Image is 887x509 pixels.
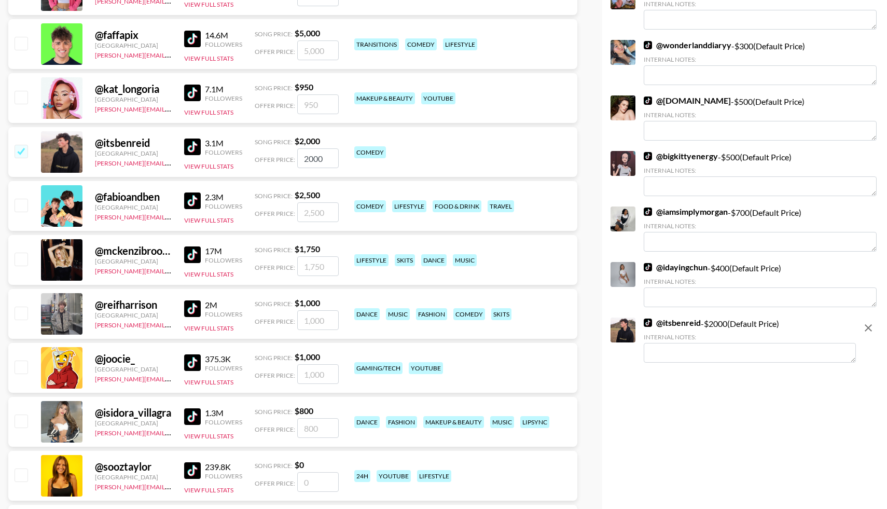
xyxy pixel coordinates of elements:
span: Song Price: [255,84,293,92]
div: Internal Notes: [644,222,877,230]
button: View Full Stats [184,324,233,332]
div: 2.3M [205,192,242,202]
span: Offer Price: [255,479,295,487]
div: fashion [416,308,447,320]
button: View Full Stats [184,1,233,8]
div: Followers [205,40,242,48]
div: Internal Notes: [644,56,877,63]
input: 0 [297,472,339,492]
input: 2,500 [297,202,339,222]
span: Song Price: [255,192,293,200]
img: TikTok [184,192,201,209]
strong: $ 1,750 [295,244,320,254]
div: youtube [377,470,411,482]
div: - $ 700 (Default Price) [644,207,877,252]
div: lifestyle [392,200,426,212]
strong: $ 1,000 [295,298,320,308]
div: 17M [205,246,242,256]
a: @[DOMAIN_NAME] [644,95,731,106]
span: Song Price: [255,30,293,38]
strong: $ 0 [295,460,304,470]
div: @ fabioandben [95,190,172,203]
button: View Full Stats [184,432,233,440]
input: 2,000 [297,148,339,168]
a: @iamsimplymorgan [644,207,728,217]
div: - $ 300 (Default Price) [644,40,877,85]
button: View Full Stats [184,216,233,224]
a: [PERSON_NAME][EMAIL_ADDRESS][DOMAIN_NAME] [95,103,248,113]
button: View Full Stats [184,54,233,62]
span: Song Price: [255,300,293,308]
div: 375.3K [205,354,242,364]
div: @ itsbenreid [95,136,172,149]
div: [GEOGRAPHIC_DATA] [95,473,172,481]
button: remove [858,318,879,338]
div: [GEOGRAPHIC_DATA] [95,419,172,427]
div: Followers [205,148,242,156]
div: youtube [409,362,443,374]
div: 14.6M [205,30,242,40]
div: [GEOGRAPHIC_DATA] [95,257,172,265]
img: TikTok [184,139,201,155]
input: 1,750 [297,256,339,276]
img: TikTok [644,97,652,105]
input: 800 [297,418,339,438]
span: Offer Price: [255,48,295,56]
div: @ sooztaylor [95,460,172,473]
div: music [490,416,514,428]
strong: $ 1,000 [295,352,320,362]
div: lifestyle [417,470,451,482]
div: music [453,254,477,266]
div: - $ 500 (Default Price) [644,151,877,196]
div: Followers [205,256,242,264]
div: 2M [205,300,242,310]
span: Offer Price: [255,102,295,109]
div: Followers [205,202,242,210]
div: @ reifharrison [95,298,172,311]
div: [GEOGRAPHIC_DATA] [95,95,172,103]
strong: $ 2,500 [295,190,320,200]
img: TikTok [184,85,201,101]
div: comedy [453,308,485,320]
img: TikTok [184,31,201,47]
div: @ kat_longoria [95,82,172,95]
button: View Full Stats [184,270,233,278]
span: Song Price: [255,138,293,146]
span: Offer Price: [255,425,295,433]
div: skits [395,254,415,266]
a: @wonderlanddiaryy [644,40,731,50]
a: [PERSON_NAME][EMAIL_ADDRESS][DOMAIN_NAME] [95,157,248,167]
div: lifestyle [443,38,477,50]
button: View Full Stats [184,162,233,170]
img: TikTok [644,41,652,49]
div: Followers [205,472,242,480]
div: Internal Notes: [644,278,877,285]
div: [GEOGRAPHIC_DATA] [95,149,172,157]
div: @ mckenzibrooke [95,244,172,257]
strong: $ 800 [295,406,313,416]
strong: $ 950 [295,82,313,92]
div: Followers [205,364,242,372]
div: lipsync [520,416,549,428]
div: @ joocie_ [95,352,172,365]
div: dance [421,254,447,266]
button: View Full Stats [184,486,233,494]
div: 239.8K [205,462,242,472]
img: TikTok [644,319,652,327]
div: fashion [386,416,417,428]
div: 24h [354,470,370,482]
span: Song Price: [255,354,293,362]
div: dance [354,416,380,428]
div: Internal Notes: [644,167,877,174]
img: TikTok [184,408,201,425]
a: [PERSON_NAME][EMAIL_ADDRESS][DOMAIN_NAME] [95,49,248,59]
button: View Full Stats [184,108,233,116]
div: Internal Notes: [644,333,856,341]
input: 950 [297,94,339,114]
a: [PERSON_NAME][EMAIL_ADDRESS][DOMAIN_NAME] [95,427,248,437]
div: [GEOGRAPHIC_DATA] [95,203,172,211]
div: - $ 400 (Default Price) [644,262,877,307]
div: [GEOGRAPHIC_DATA] [95,311,172,319]
div: - $ 2000 (Default Price) [644,318,856,363]
div: 3.1M [205,138,242,148]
